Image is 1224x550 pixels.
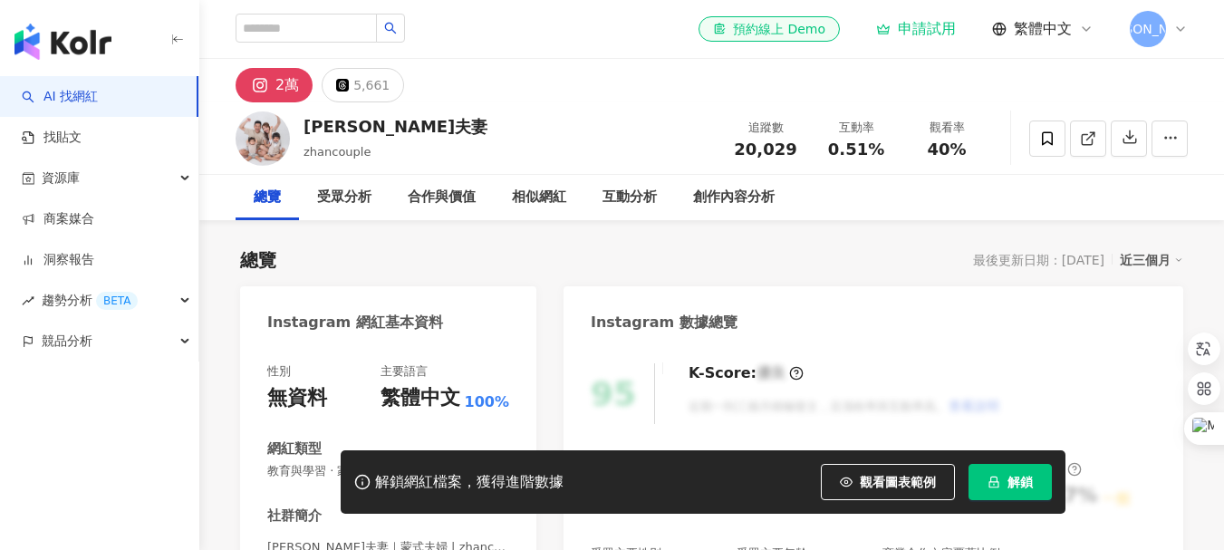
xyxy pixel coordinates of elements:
[693,187,775,208] div: 創作內容分析
[14,24,111,60] img: logo
[96,292,138,310] div: BETA
[304,115,487,138] div: [PERSON_NAME]夫妻
[1120,248,1183,272] div: 近三個月
[912,119,981,137] div: 觀看率
[381,363,428,380] div: 主要語言
[275,72,299,98] div: 2萬
[375,473,564,492] div: 解鎖網紅檔案，獲得進階數據
[822,119,891,137] div: 互動率
[988,476,1000,488] span: lock
[322,68,404,102] button: 5,661
[42,158,80,198] span: 資源庫
[22,294,34,307] span: rise
[353,72,390,98] div: 5,661
[240,247,276,273] div: 總覽
[512,187,566,208] div: 相似網紅
[602,187,657,208] div: 互動分析
[267,384,327,412] div: 無資料
[267,439,322,458] div: 網紅類型
[1014,19,1072,39] span: 繁體中文
[860,475,936,489] span: 觀看圖表範例
[384,22,397,34] span: search
[876,20,956,38] a: 申請試用
[317,187,371,208] div: 受眾分析
[1095,19,1200,39] span: [PERSON_NAME]
[731,119,800,137] div: 追蹤數
[381,384,460,412] div: 繁體中文
[267,313,443,333] div: Instagram 網紅基本資料
[22,88,98,106] a: searchAI 找網紅
[689,363,804,383] div: K-Score :
[821,464,955,500] button: 觀看圖表範例
[828,140,884,159] span: 0.51%
[22,129,82,147] a: 找貼文
[699,16,840,42] a: 預約線上 Demo
[408,187,476,208] div: 合作與價值
[236,68,313,102] button: 2萬
[22,251,94,269] a: 洞察報告
[734,140,796,159] span: 20,029
[1007,475,1033,489] span: 解鎖
[713,20,825,38] div: 預約線上 Demo
[42,280,138,321] span: 趨勢分析
[254,187,281,208] div: 總覽
[465,392,509,412] span: 100%
[267,363,291,380] div: 性別
[927,140,966,159] span: 40%
[591,313,737,333] div: Instagram 數據總覽
[267,507,322,526] div: 社群簡介
[304,145,371,159] span: zhancouple
[22,210,94,228] a: 商案媒合
[236,111,290,166] img: KOL Avatar
[42,321,92,362] span: 競品分析
[969,464,1052,500] button: 解鎖
[973,253,1104,267] div: 最後更新日期：[DATE]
